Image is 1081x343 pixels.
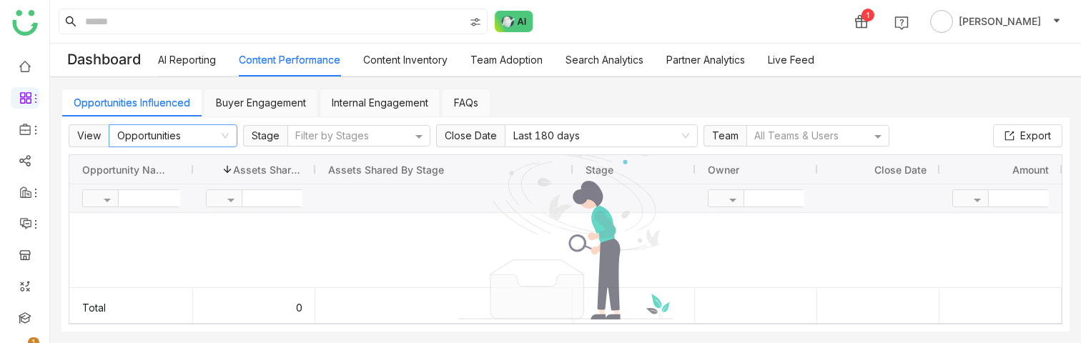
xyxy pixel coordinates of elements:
[566,54,643,66] a: Search Analytics
[12,10,38,36] img: logo
[874,164,927,176] span: Close Date
[1020,128,1051,144] span: Export
[470,54,543,66] a: Team Adoption
[495,11,533,32] img: ask-buddy-normal.svg
[708,164,739,176] span: Owner
[927,10,1064,33] button: [PERSON_NAME]
[233,164,302,176] span: Assets Shared
[768,54,814,66] a: Live Feed
[454,96,478,109] a: FAQs
[436,124,505,147] span: Close Date
[82,164,169,176] span: Opportunity Name
[117,125,229,146] nz-select-item: Opportunities
[712,129,739,141] span: Team
[1012,164,1049,176] span: Amount
[74,96,190,109] a: Opportunities Influenced
[216,96,306,109] a: Buyer Engagement
[959,14,1041,29] span: [PERSON_NAME]
[239,54,340,66] a: Content Performance
[862,9,874,21] div: 1
[243,125,287,146] span: Stage
[470,16,481,28] img: search-type.svg
[328,164,444,176] span: Assets Shared by Stage
[82,289,180,327] div: Total
[50,44,158,76] div: Dashboard
[363,54,448,66] a: Content Inventory
[666,54,745,66] a: Partner Analytics
[69,124,109,147] span: View
[513,125,689,146] nz-select-item: Last 180 days
[332,96,428,109] a: Internal Engagement
[158,54,216,66] a: AI Reporting
[993,124,1062,147] button: Export
[894,16,909,30] img: help.svg
[206,289,302,327] div: 0
[586,164,613,176] span: Stage
[930,10,953,33] img: avatar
